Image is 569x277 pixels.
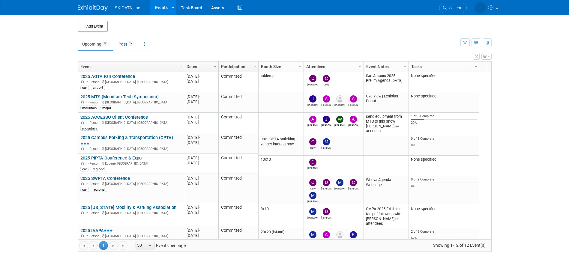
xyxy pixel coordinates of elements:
span: Go to the last page [121,243,125,248]
td: Whova Agenda Webpage [364,176,409,205]
span: Go to the next page [111,243,116,248]
a: Participation [221,61,254,72]
span: In-Person [86,100,101,104]
div: Wesley Martin [334,123,345,127]
img: Malloy Pohrer [336,179,343,186]
div: [DATE] [187,94,216,99]
div: major [100,106,113,110]
span: 50 [136,241,146,250]
a: Tasks [411,61,475,72]
img: In-Person Event [81,100,84,103]
span: Go to the previous page [91,243,96,248]
div: 0% [411,184,477,188]
span: In-Person [86,162,101,165]
div: Damon Kessler [321,186,331,190]
div: regional [91,167,107,171]
a: 2025 [US_STATE] Mobility & Parking Association [80,205,176,210]
div: Malloy Pohrer [334,186,345,190]
a: Past17 [114,38,139,50]
img: Carly Jansen [323,75,330,82]
div: car [80,167,89,171]
div: [GEOGRAPHIC_DATA], [GEOGRAPHIC_DATA] [80,233,181,238]
img: Damon Kessler [323,208,330,215]
a: Dates [187,61,214,72]
a: Search [439,3,467,13]
td: Committed [218,113,258,133]
span: SKIDATA, Inc. [115,5,141,10]
td: San Antonio 2025 Prelim Agenda [DATE] [364,72,409,92]
div: Carly Jansen [307,145,318,149]
div: [DATE] [187,120,216,125]
span: Column Settings [252,64,257,69]
div: regional [91,187,107,192]
a: Column Settings [297,61,304,70]
div: [DATE] [187,115,216,120]
td: Committed [218,226,258,255]
img: Andy Shenberger [309,116,316,123]
div: [GEOGRAPHIC_DATA], [GEOGRAPHIC_DATA] [80,210,181,215]
div: [DATE] [187,160,216,165]
img: Andreas Kranabetter [350,95,357,103]
div: Andy Shenberger [321,238,331,242]
div: Andreas Kranabetter [348,103,358,106]
div: mountain [80,126,98,131]
img: Damon Kessler [309,75,316,82]
div: 1 of 5 Complete [411,114,477,118]
img: Mary Beth McNair [475,2,486,13]
div: [GEOGRAPHIC_DATA], [GEOGRAPHIC_DATA] [80,79,181,84]
a: Event Notes [366,61,405,72]
td: Committed [218,72,258,92]
a: Booth Size [261,61,300,72]
a: Go to the next page [109,241,118,250]
a: 2025 SWPTA Conference [80,176,130,181]
div: John Keefe [307,103,318,106]
span: 17 [127,41,134,46]
div: 2 of 3 Complete [411,230,477,234]
span: Column Settings [298,64,303,69]
img: John Keefe [323,116,330,123]
img: In-Person Event [81,211,84,214]
span: - [199,228,200,233]
span: 12 [102,41,108,46]
span: In-Person [86,211,101,215]
img: John Keefe [309,95,316,103]
div: Malloy Pohrer [321,145,331,149]
a: Column Settings [177,61,184,70]
div: [GEOGRAPHIC_DATA], [GEOGRAPHIC_DATA] [80,120,181,125]
div: Carly Jansen [307,186,318,190]
span: In-Person [86,147,101,151]
div: Eugene, [GEOGRAPHIC_DATA] [80,161,181,166]
a: Event [80,61,180,72]
a: Go to the first page [79,241,88,250]
div: None specified [411,157,477,162]
span: 1 [99,241,108,250]
td: Committed [218,203,258,226]
img: ExhibitDay [78,5,108,11]
span: - [199,135,200,140]
td: Overview | Exhibitor Portal [364,92,409,113]
div: mountain [80,106,98,110]
div: [DATE] [187,140,216,145]
div: [DATE] [187,205,216,210]
div: [DATE] [187,210,216,215]
td: unk - CPTA soliciting vender interest now [259,135,304,156]
a: 2025 Campus Parking & Transportation (CPTA) [80,135,173,146]
a: Column Settings [251,61,258,70]
div: 0 of 2 Complete [411,177,477,182]
a: 2025 PIPTA Conference & Expo [80,155,142,161]
a: 2025 AGTA Fall Conference [80,74,135,79]
img: Alaa Abdallaoui [336,231,343,238]
a: 2025 ACCESSO Client Conference [80,115,148,120]
td: 10x10 [259,156,304,176]
span: - [199,74,200,79]
span: select [148,243,152,248]
div: [DATE] [187,135,216,140]
img: Keith Lynch [350,231,357,238]
span: - [199,115,200,119]
img: In-Person Event [81,234,84,237]
div: None specified [411,207,477,211]
div: car [80,187,89,192]
span: - [199,156,200,160]
a: 2025 IAAPA [80,228,113,233]
img: Wesley Martin [336,116,343,123]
